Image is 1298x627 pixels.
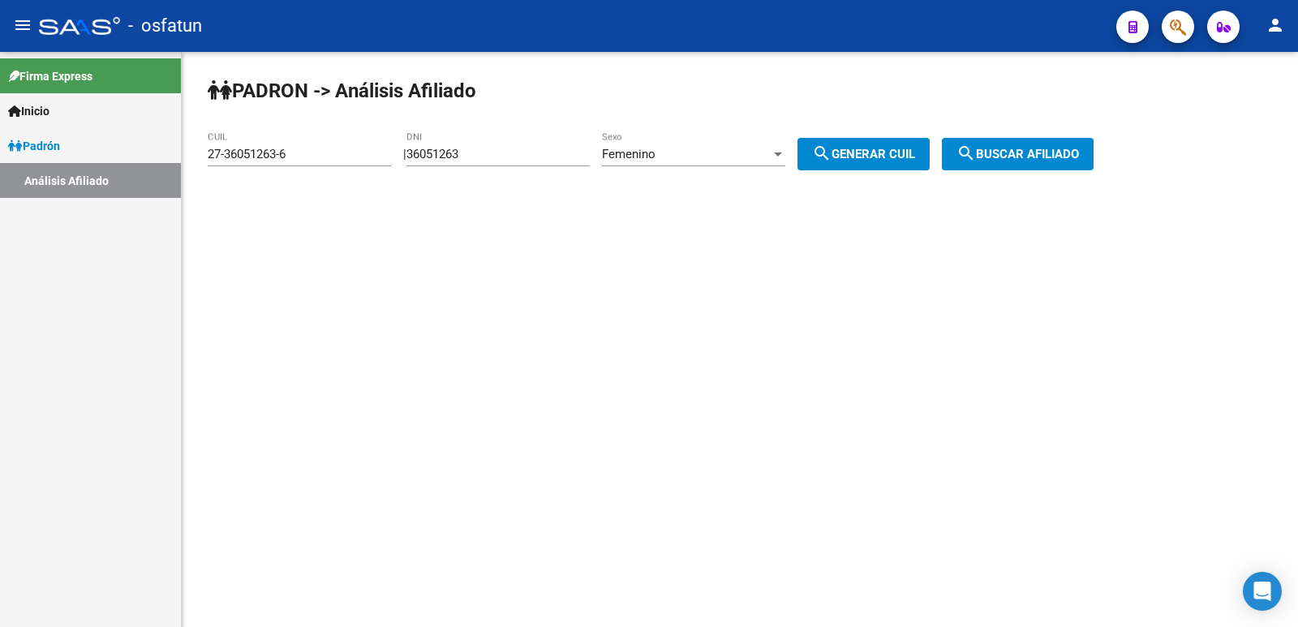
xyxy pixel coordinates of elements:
span: - osfatun [128,8,202,44]
button: Buscar afiliado [942,138,1094,170]
span: Femenino [602,147,655,161]
span: Firma Express [8,67,92,85]
span: Generar CUIL [812,147,915,161]
span: Buscar afiliado [956,147,1079,161]
span: Inicio [8,102,49,120]
mat-icon: person [1266,15,1285,35]
span: Padrón [8,137,60,155]
strong: PADRON -> Análisis Afiliado [208,79,476,102]
mat-icon: menu [13,15,32,35]
div: | [403,147,942,161]
mat-icon: search [812,144,832,163]
button: Generar CUIL [797,138,930,170]
div: Open Intercom Messenger [1243,572,1282,611]
mat-icon: search [956,144,976,163]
